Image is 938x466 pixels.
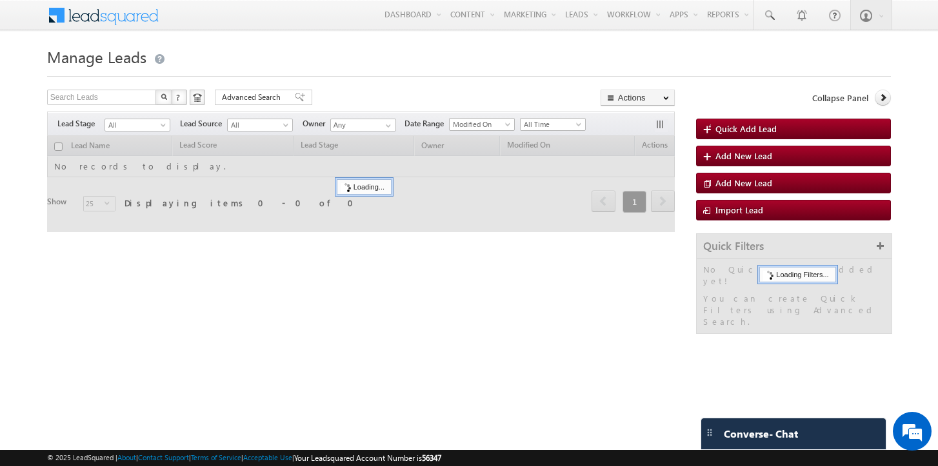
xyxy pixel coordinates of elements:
a: All Time [520,118,586,131]
div: Loading... [337,179,392,195]
span: Modified On [450,119,511,130]
span: Your Leadsquared Account Number is [294,453,441,463]
a: All [105,119,170,131]
button: ? [172,90,187,105]
img: Search [161,93,167,100]
input: Type to Search [330,119,396,131]
a: All [227,119,293,131]
a: About [117,453,136,461]
span: Lead Stage [57,118,105,130]
span: © 2025 LeadSquared | | | | | [47,452,441,464]
span: Collapse Panel [812,92,868,104]
span: Date Range [404,118,449,130]
a: Contact Support [138,453,189,461]
a: Show All Items [379,119,395,132]
a: Modified On [449,118,515,131]
span: Owner [303,118,330,130]
span: ? [176,92,182,102]
span: Lead Source [180,118,227,130]
span: Add New Lead [715,177,772,188]
span: Import Lead [715,204,763,215]
span: All [228,119,289,131]
button: Actions [601,90,675,106]
span: All [105,119,166,131]
span: 56347 [422,453,441,463]
span: Converse - Chat [724,428,798,440]
span: Advanced Search [222,92,284,103]
span: Quick Add Lead [715,123,777,134]
a: Acceptable Use [243,453,292,461]
span: Add New Lead [715,150,772,161]
span: Manage Leads [47,46,146,67]
img: carter-drag [704,427,715,438]
div: Loading Filters... [759,267,835,282]
a: Terms of Service [191,453,241,461]
span: All Time [521,119,582,130]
